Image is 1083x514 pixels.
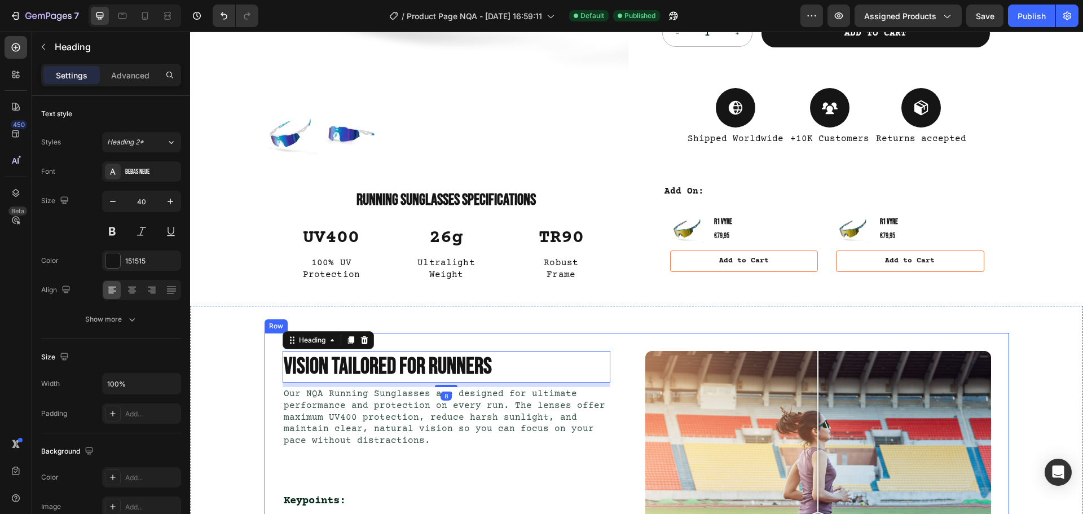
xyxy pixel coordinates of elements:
div: Add... [125,502,178,512]
div: €79,95 [689,199,709,210]
p: Shipped Worldwide [498,102,593,113]
div: Size [41,194,71,209]
p: UV400 [94,195,190,219]
p: Protection [94,238,190,249]
div: Add... [125,473,178,483]
div: 151515 [125,256,178,266]
div: Add to Cart [529,225,579,234]
div: Text style [41,109,72,119]
div: Publish [1018,10,1046,22]
button: Add to Cart [646,219,794,240]
button: Publish [1008,5,1055,27]
button: Heading 2* [102,132,181,152]
div: Padding [41,408,67,419]
p: Frame [323,238,419,249]
button: Assigned Products [855,5,962,27]
div: Bebas Neue [125,167,178,177]
input: Auto [103,374,180,394]
p: Advanced [111,69,149,81]
div: Open Intercom Messenger [1045,459,1072,486]
h3: R1 Vyre [689,184,709,196]
p: Robust [323,226,419,238]
div: Background [41,444,96,459]
p: Weight [208,238,304,249]
div: Styles [41,137,61,147]
div: Row [77,289,95,300]
p: Keypoints: [94,463,419,477]
p: Our NQA Running Sunglasses are designed for ultimate performance and protection on every run. The... [94,357,419,415]
p: 26g [208,195,304,219]
h3: R1 Vyre [523,184,543,196]
p: Heading [55,40,177,54]
button: Add to Cart [480,219,628,240]
p: +10K Customers [600,102,679,113]
button: Save [966,5,1003,27]
div: Add... [125,409,178,419]
p: 7 [74,9,79,23]
button: Show more [41,309,181,330]
div: Width [41,379,60,389]
div: Font [41,166,55,177]
span: Product Page NQA - [DATE] 16:59:11 [407,10,542,22]
p: Returns accepted [686,102,776,113]
div: Color [41,256,59,266]
span: / [402,10,404,22]
div: 8 [250,360,262,369]
h2: VISION TAILORED FOR RUNNERS [93,319,420,351]
p: Ultralight [208,226,304,238]
div: Beta [8,207,27,216]
div: Add to Cart [695,225,745,234]
div: €79,95 [523,199,543,210]
iframe: Design area [190,32,1083,514]
div: 450 [11,120,27,129]
div: Show more [85,314,138,325]
p: TR90 [323,195,419,219]
span: Assigned Products [864,10,936,22]
div: Size [41,350,71,365]
button: 7 [5,5,84,27]
p: Settings [56,69,87,81]
span: Default [580,11,604,21]
span: Heading 2* [107,137,144,147]
div: Align [41,283,73,298]
span: Save [976,11,994,21]
p: Add On: [474,154,800,166]
div: Image [41,502,61,512]
h2: RUNNING SUNGLASSES SPECIFICATIONS [93,157,420,180]
span: Published [624,11,655,21]
p: 100% UV [94,226,190,238]
div: Heading [107,304,138,314]
div: Undo/Redo [213,5,258,27]
div: Color [41,472,59,482]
